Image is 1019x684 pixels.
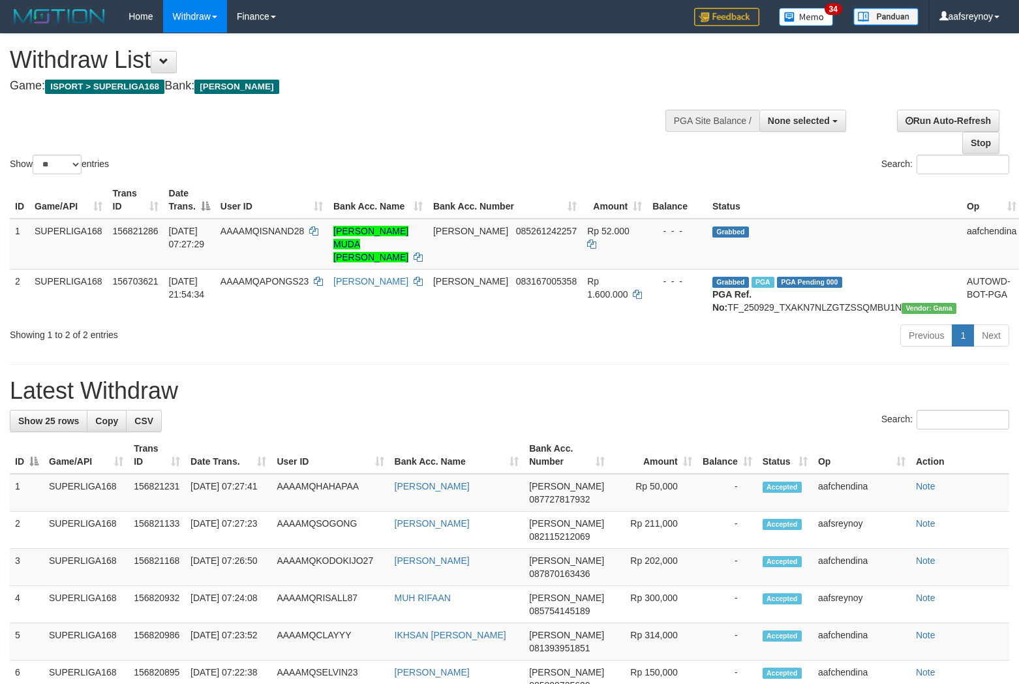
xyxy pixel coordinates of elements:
[813,474,911,512] td: aafchendina
[916,518,935,529] a: Note
[333,276,408,287] a: [PERSON_NAME]
[900,324,952,347] a: Previous
[916,555,935,566] a: Note
[697,512,757,549] td: -
[707,269,962,319] td: TF_250929_TXAKN7NLZGTZSSQMBU1N
[897,110,999,132] a: Run Auto-Refresh
[763,668,802,679] span: Accepted
[529,568,590,579] span: Copy 087870163436 to clipboard
[395,481,470,491] a: [PERSON_NAME]
[813,549,911,586] td: aafchendina
[271,474,389,512] td: AAAAMQHAHAPAA
[952,324,974,347] a: 1
[916,593,935,603] a: Note
[10,7,109,26] img: MOTION_logo.png
[902,303,956,314] span: Vendor URL: https://trx31.1velocity.biz
[973,324,1009,347] a: Next
[665,110,759,132] div: PGA Site Balance /
[10,549,44,586] td: 3
[10,586,44,623] td: 4
[529,555,604,566] span: [PERSON_NAME]
[10,512,44,549] td: 2
[10,155,109,174] label: Show entries
[610,437,697,474] th: Amount: activate to sort column ascending
[433,276,508,287] span: [PERSON_NAME]
[164,181,215,219] th: Date Trans.: activate to sort column descending
[587,276,628,300] span: Rp 1.600.000
[395,667,470,677] a: [PERSON_NAME]
[813,586,911,623] td: aafsreynoy
[389,437,525,474] th: Bank Acc. Name: activate to sort column ascending
[529,518,604,529] span: [PERSON_NAME]
[333,226,408,262] a: [PERSON_NAME] MUDA [PERSON_NAME]
[779,8,834,26] img: Button%20Memo.svg
[757,437,813,474] th: Status: activate to sort column ascending
[10,623,44,661] td: 5
[712,289,752,313] b: PGA Ref. No:
[582,181,647,219] th: Amount: activate to sort column ascending
[763,630,802,642] span: Accepted
[10,378,1009,404] h1: Latest Withdraw
[777,277,842,288] span: PGA Pending
[44,512,129,549] td: SUPERLIGA168
[516,276,577,287] span: Copy 083167005358 to clipboard
[652,225,702,238] div: - - -
[697,474,757,512] td: -
[129,474,185,512] td: 156821231
[529,606,590,616] span: Copy 085754145189 to clipboard
[763,556,802,567] span: Accepted
[10,323,415,341] div: Showing 1 to 2 of 2 entries
[610,512,697,549] td: Rp 211,000
[516,226,577,236] span: Copy 085261242257 to clipboard
[95,416,118,426] span: Copy
[752,277,774,288] span: Marked by aafchhiseyha
[962,132,999,154] a: Stop
[271,437,389,474] th: User ID: activate to sort column ascending
[108,181,164,219] th: Trans ID: activate to sort column ascending
[395,630,506,640] a: IKHSAN [PERSON_NAME]
[853,8,919,25] img: panduan.png
[129,549,185,586] td: 156821168
[610,549,697,586] td: Rp 202,000
[916,481,935,491] a: Note
[44,437,129,474] th: Game/API: activate to sort column ascending
[763,519,802,530] span: Accepted
[10,181,29,219] th: ID
[881,410,1009,429] label: Search:
[271,586,389,623] td: AAAAMQRISALL87
[185,623,271,661] td: [DATE] 07:23:52
[610,623,697,661] td: Rp 314,000
[610,474,697,512] td: Rp 50,000
[194,80,279,94] span: [PERSON_NAME]
[813,623,911,661] td: aafchendina
[221,276,309,287] span: AAAAMQAPONGS23
[395,555,470,566] a: [PERSON_NAME]
[524,437,610,474] th: Bank Acc. Number: activate to sort column ascending
[712,226,749,238] span: Grabbed
[185,474,271,512] td: [DATE] 07:27:41
[10,269,29,319] td: 2
[529,531,590,542] span: Copy 082115212069 to clipboard
[87,410,127,432] a: Copy
[10,410,87,432] a: Show 25 rows
[768,116,830,126] span: None selected
[697,586,757,623] td: -
[113,226,159,236] span: 156821286
[169,226,205,249] span: [DATE] 07:27:29
[271,549,389,586] td: AAAAMQKODOKIJO27
[29,219,108,270] td: SUPERLIGA168
[10,474,44,512] td: 1
[45,80,164,94] span: ISPORT > SUPERLIGA168
[813,512,911,549] td: aafsreynoy
[134,416,153,426] span: CSV
[763,593,802,604] span: Accepted
[529,494,590,505] span: Copy 087727817932 to clipboard
[712,277,749,288] span: Grabbed
[215,181,328,219] th: User ID: activate to sort column ascending
[44,549,129,586] td: SUPERLIGA168
[395,593,451,603] a: MUH RIFAAN
[911,437,1009,474] th: Action
[652,275,702,288] div: - - -
[113,276,159,287] span: 156703621
[917,410,1009,429] input: Search:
